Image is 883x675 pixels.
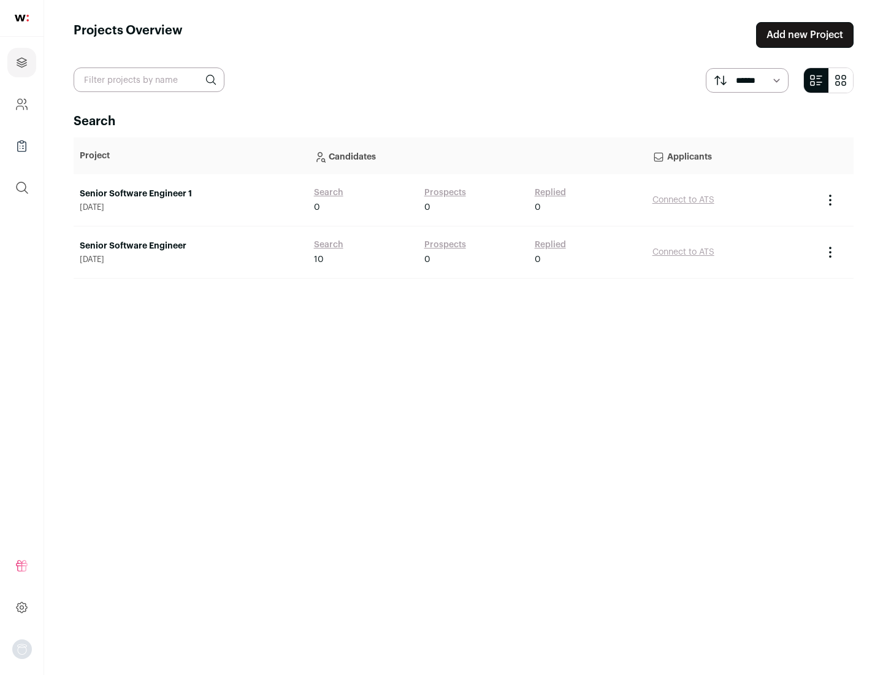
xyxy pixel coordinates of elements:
[823,193,838,207] button: Project Actions
[314,253,324,266] span: 10
[80,240,302,252] a: Senior Software Engineer
[7,48,36,77] a: Projects
[535,187,566,199] a: Replied
[15,15,29,21] img: wellfound-shorthand-0d5821cbd27db2630d0214b213865d53afaa358527fdda9d0ea32b1df1b89c2c.svg
[80,255,302,264] span: [DATE]
[314,201,320,214] span: 0
[424,187,466,199] a: Prospects
[314,187,343,199] a: Search
[7,131,36,161] a: Company Lists
[424,201,430,214] span: 0
[424,253,430,266] span: 0
[74,67,224,92] input: Filter projects by name
[7,90,36,119] a: Company and ATS Settings
[314,239,343,251] a: Search
[652,144,811,168] p: Applicants
[74,113,854,130] h2: Search
[652,248,714,256] a: Connect to ATS
[756,22,854,48] a: Add new Project
[535,201,541,214] span: 0
[74,22,183,48] h1: Projects Overview
[80,188,302,200] a: Senior Software Engineer 1
[823,245,838,260] button: Project Actions
[314,144,640,168] p: Candidates
[535,253,541,266] span: 0
[424,239,466,251] a: Prospects
[652,196,714,204] a: Connect to ATS
[80,150,302,162] p: Project
[80,202,302,212] span: [DATE]
[535,239,566,251] a: Replied
[12,639,32,659] img: nopic.png
[12,639,32,659] button: Open dropdown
